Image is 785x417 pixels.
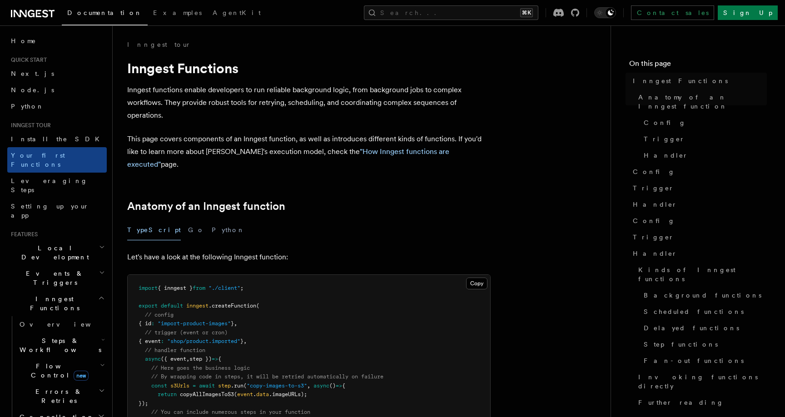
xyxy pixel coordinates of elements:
span: Trigger [644,134,685,144]
span: : [161,338,164,344]
span: , [307,382,310,389]
span: step [218,382,231,389]
span: .imageURLs); [269,391,307,397]
span: ( [243,382,247,389]
span: Next.js [11,70,54,77]
p: This page covers components of an Inngest function, as well as introduces different kinds of func... [127,133,491,171]
span: , [234,320,237,327]
span: Your first Functions [11,152,65,168]
span: "./client" [209,285,240,291]
span: Inngest Functions [7,294,98,313]
a: Anatomy of an Inngest function [635,89,767,114]
span: inngest [186,303,209,309]
span: data [256,391,269,397]
span: async [145,356,161,362]
span: event [237,391,253,397]
a: AgentKit [207,3,266,25]
a: Trigger [629,180,767,196]
a: Config [629,213,767,229]
button: Errors & Retries [16,383,107,409]
span: }); [139,400,148,407]
span: Config [633,167,675,176]
span: { event [139,338,161,344]
span: "import-product-images" [158,320,231,327]
button: Python [212,220,245,240]
span: Setting up your app [11,203,89,219]
span: await [199,382,215,389]
a: Trigger [640,131,767,147]
span: Overview [20,321,113,328]
span: import [139,285,158,291]
a: Inngest Functions [629,73,767,89]
a: Node.js [7,82,107,98]
span: Leveraging Steps [11,177,88,194]
a: Delayed functions [640,320,767,336]
span: , [243,338,247,344]
span: default [161,303,183,309]
a: Examples [148,3,207,25]
span: : [151,320,154,327]
span: Fan-out functions [644,356,744,365]
button: Events & Triggers [7,265,107,291]
span: "copy-images-to-s3" [247,382,307,389]
span: Config [644,118,686,127]
span: Steps & Workflows [16,336,101,354]
p: Inngest functions enable developers to run reliable background logic, from background jobs to com... [127,84,491,122]
span: Trigger [633,184,674,193]
span: = [193,382,196,389]
button: Search...⌘K [364,5,538,20]
span: () [329,382,336,389]
span: "shop/product.imported" [167,338,240,344]
button: Local Development [7,240,107,265]
span: Quick start [7,56,47,64]
span: // trigger (event or cron) [145,329,228,336]
a: Leveraging Steps [7,173,107,198]
span: export [139,303,158,309]
span: // handler function [145,347,205,353]
span: return [158,391,177,397]
span: } [240,338,243,344]
span: Documentation [67,9,142,16]
a: Sign Up [718,5,778,20]
a: Home [7,33,107,49]
a: Config [629,164,767,180]
a: Anatomy of an Inngest function [127,200,285,213]
span: AgentKit [213,9,261,16]
a: Invoking functions directly [635,369,767,394]
span: Anatomy of an Inngest function [638,93,767,111]
span: // config [145,312,174,318]
span: Handler [644,151,688,160]
a: Install the SDK [7,131,107,147]
span: Python [11,103,44,110]
span: { id [139,320,151,327]
a: Handler [629,245,767,262]
span: // By wrapping code in steps, it will be retried automatically on failure [151,373,383,380]
span: Flow Control [16,362,100,380]
a: Scheduled functions [640,303,767,320]
span: Examples [153,9,202,16]
a: Overview [16,316,107,333]
span: from [193,285,205,291]
span: Handler [633,249,677,258]
h4: On this page [629,58,767,73]
span: } [231,320,234,327]
button: Copy [466,278,487,289]
span: async [313,382,329,389]
span: ( [234,391,237,397]
span: Trigger [633,233,674,242]
a: Trigger [629,229,767,245]
span: // Here goes the business logic [151,365,250,371]
a: Your first Functions [7,147,107,173]
span: copyAllImagesToS3 [180,391,234,397]
span: step }) [189,356,212,362]
a: Background functions [640,287,767,303]
span: Inngest tour [7,122,51,129]
button: Flow Controlnew [16,358,107,383]
span: , [186,356,189,362]
a: Step functions [640,336,767,352]
button: Steps & Workflows [16,333,107,358]
span: { [342,382,345,389]
span: Kinds of Inngest functions [638,265,767,283]
span: Further reading [638,398,724,407]
span: Home [11,36,36,45]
